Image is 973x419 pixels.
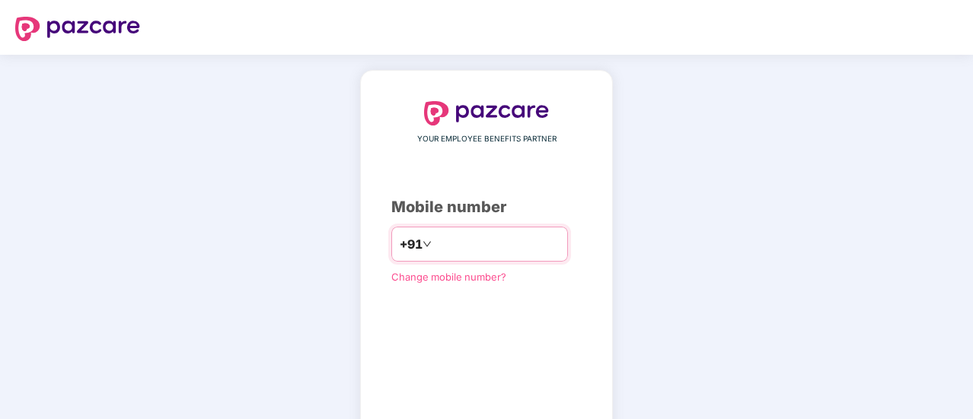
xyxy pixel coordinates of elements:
img: logo [424,101,549,125]
span: down [423,240,432,249]
span: +91 [400,235,423,254]
a: Change mobile number? [391,271,506,283]
div: Mobile number [391,195,582,219]
span: YOUR EMPLOYEE BENEFITS PARTNER [417,133,557,145]
img: logo [15,17,140,41]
